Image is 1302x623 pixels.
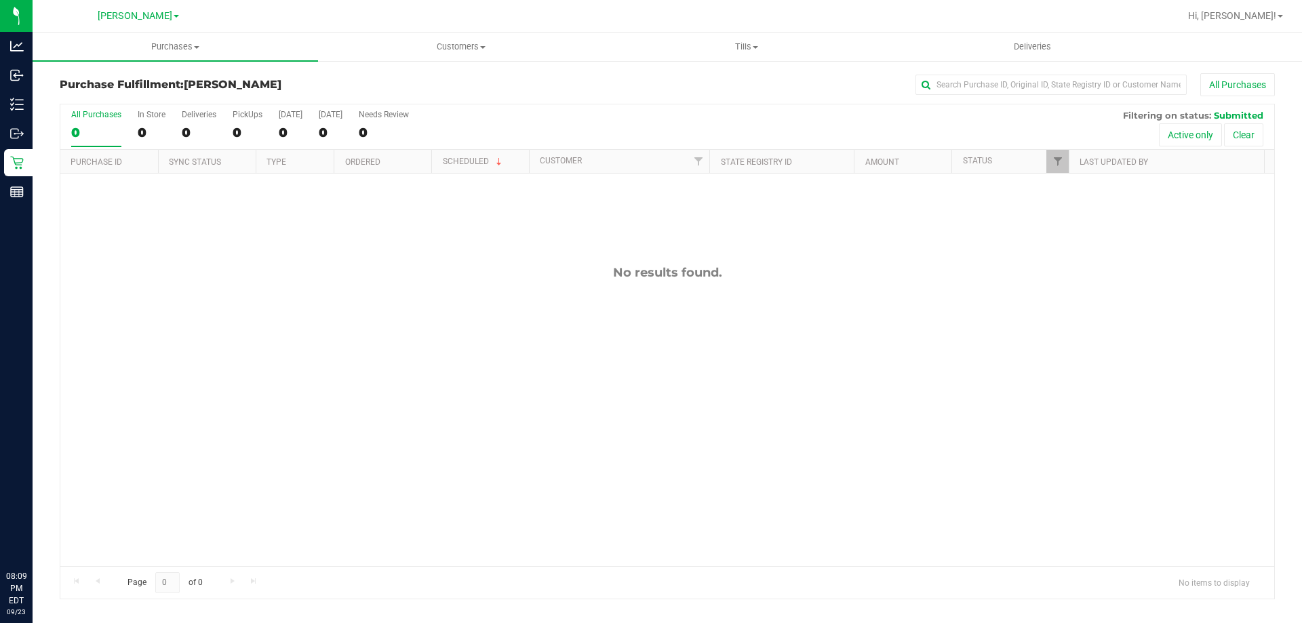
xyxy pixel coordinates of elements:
a: Scheduled [443,157,505,166]
a: Tills [604,33,889,61]
span: Tills [604,41,888,53]
span: Deliveries [995,41,1069,53]
a: Customer [540,156,582,165]
div: 0 [71,125,121,140]
button: Active only [1159,123,1222,146]
div: All Purchases [71,110,121,119]
div: No results found. [60,265,1274,280]
inline-svg: Analytics [10,39,24,53]
div: Deliveries [182,110,216,119]
a: Amount [865,157,899,167]
inline-svg: Inventory [10,98,24,111]
span: Submitted [1214,110,1263,121]
div: Needs Review [359,110,409,119]
a: State Registry ID [721,157,792,167]
inline-svg: Reports [10,185,24,199]
div: 0 [233,125,262,140]
div: In Store [138,110,165,119]
p: 09/23 [6,607,26,617]
a: Ordered [345,157,380,167]
inline-svg: Outbound [10,127,24,140]
a: Purchases [33,33,318,61]
a: Status [963,156,992,165]
span: Purchases [33,41,318,53]
span: [PERSON_NAME] [184,78,281,91]
div: 0 [359,125,409,140]
a: Deliveries [890,33,1175,61]
button: All Purchases [1200,73,1275,96]
div: 0 [319,125,342,140]
div: [DATE] [279,110,302,119]
span: Customers [319,41,603,53]
a: Filter [687,150,709,173]
div: 0 [279,125,302,140]
inline-svg: Inbound [10,68,24,82]
p: 08:09 PM EDT [6,570,26,607]
a: Customers [318,33,604,61]
inline-svg: Retail [10,156,24,169]
a: Last Updated By [1080,157,1148,167]
iframe: Resource center [14,515,54,555]
div: 0 [182,125,216,140]
span: Page of 0 [116,572,214,593]
span: Filtering on status: [1123,110,1211,121]
a: Type [267,157,286,167]
input: Search Purchase ID, Original ID, State Registry ID or Customer Name... [915,75,1187,95]
div: PickUps [233,110,262,119]
button: Clear [1224,123,1263,146]
div: 0 [138,125,165,140]
span: Hi, [PERSON_NAME]! [1188,10,1276,21]
a: Purchase ID [71,157,122,167]
span: [PERSON_NAME] [98,10,172,22]
div: [DATE] [319,110,342,119]
span: No items to display [1168,572,1261,592]
h3: Purchase Fulfillment: [60,79,465,91]
a: Sync Status [169,157,221,167]
a: Filter [1046,150,1069,173]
